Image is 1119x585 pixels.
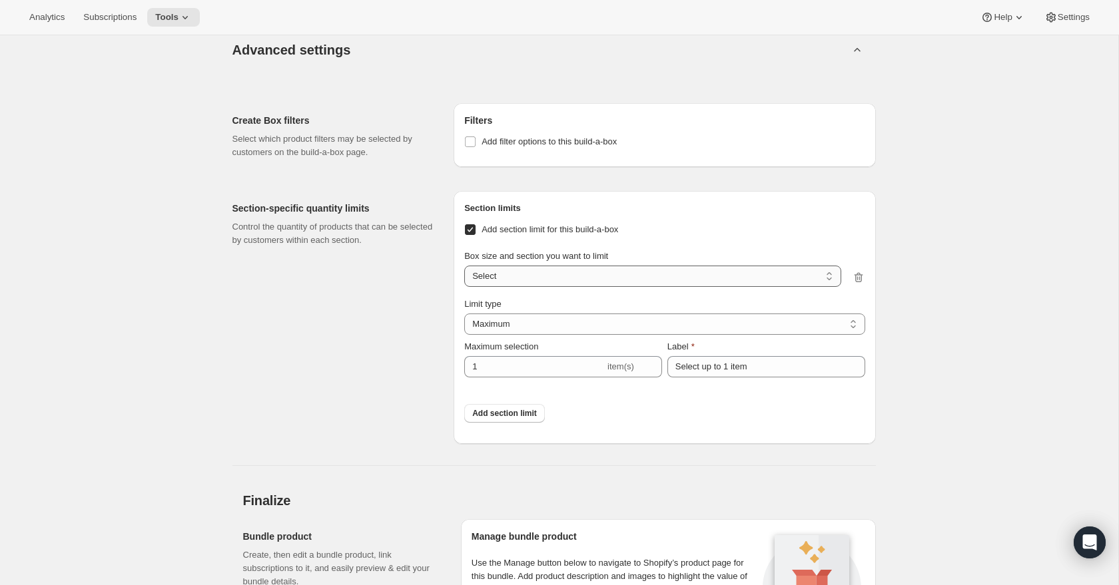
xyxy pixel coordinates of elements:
[972,8,1033,27] button: Help
[243,492,876,508] h2: Finalize
[1036,8,1098,27] button: Settings
[232,114,433,127] h2: Create Box filters
[232,132,433,159] p: Select which product filters may be selected by customers on the build-a-box page.
[21,8,73,27] button: Analytics
[243,530,440,543] h2: Bundle product
[607,361,634,371] span: item(s)
[464,299,502,309] span: Limit type
[482,224,618,234] span: Add section limit for this build-a-box
[464,404,545,423] button: Add section limit
[994,12,1012,23] span: Help
[464,202,865,215] h6: Section limits
[232,202,433,215] h2: Section-specific quantity limits
[83,12,137,23] span: Subscriptions
[232,220,433,247] p: Control the quantity of products that can be selected by customers within each section.
[232,39,351,61] span: Advanced settings
[667,341,689,351] span: Label
[464,114,865,127] h6: Filters
[147,8,200,27] button: Tools
[75,8,145,27] button: Subscriptions
[472,530,759,543] h2: Manage bundle product
[155,12,179,23] span: Tools
[482,136,617,146] span: Add filter options to this build-a-box
[464,251,608,261] span: Box size and section you want to limit
[29,12,65,23] span: Analytics
[224,24,857,75] button: Advanced settings
[464,341,538,351] span: Maximum selection
[1058,12,1090,23] span: Settings
[1074,526,1106,558] div: Open Intercom Messenger
[472,408,537,419] span: Add section limit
